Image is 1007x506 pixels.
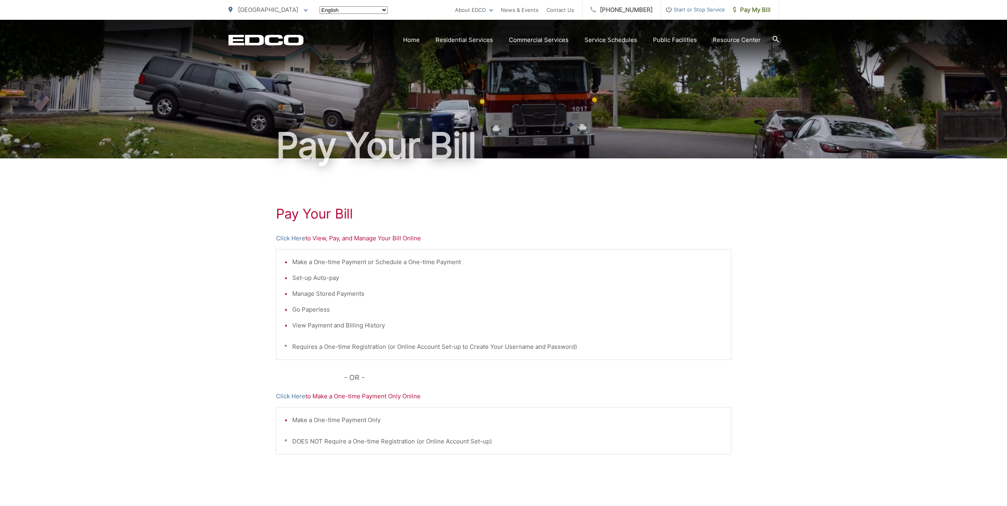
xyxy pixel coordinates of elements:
[276,234,305,243] a: Click Here
[509,35,569,45] a: Commercial Services
[284,342,723,352] p: * Requires a One-time Registration (or Online Account Set-up to Create Your Username and Password)
[292,321,723,330] li: View Payment and Billing History
[276,392,305,401] a: Click Here
[320,6,388,14] select: Select a language
[403,35,420,45] a: Home
[584,35,637,45] a: Service Schedules
[501,5,539,15] a: News & Events
[653,35,697,45] a: Public Facilities
[228,126,779,165] h1: Pay Your Bill
[344,372,731,384] p: - OR -
[276,206,731,222] h1: Pay Your Bill
[546,5,574,15] a: Contact Us
[238,6,298,13] span: [GEOGRAPHIC_DATA]
[436,35,493,45] a: Residential Services
[228,34,304,46] a: EDCD logo. Return to the homepage.
[713,35,761,45] a: Resource Center
[292,415,723,425] li: Make a One-time Payment Only
[292,289,723,299] li: Manage Stored Payments
[733,5,771,15] span: Pay My Bill
[292,257,723,267] li: Make a One-time Payment or Schedule a One-time Payment
[292,305,723,314] li: Go Paperless
[284,437,723,446] p: * DOES NOT Require a One-time Registration (or Online Account Set-up)
[276,392,731,401] p: to Make a One-time Payment Only Online
[276,234,731,243] p: to View, Pay, and Manage Your Bill Online
[455,5,493,15] a: About EDCO
[292,273,723,283] li: Set-up Auto-pay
